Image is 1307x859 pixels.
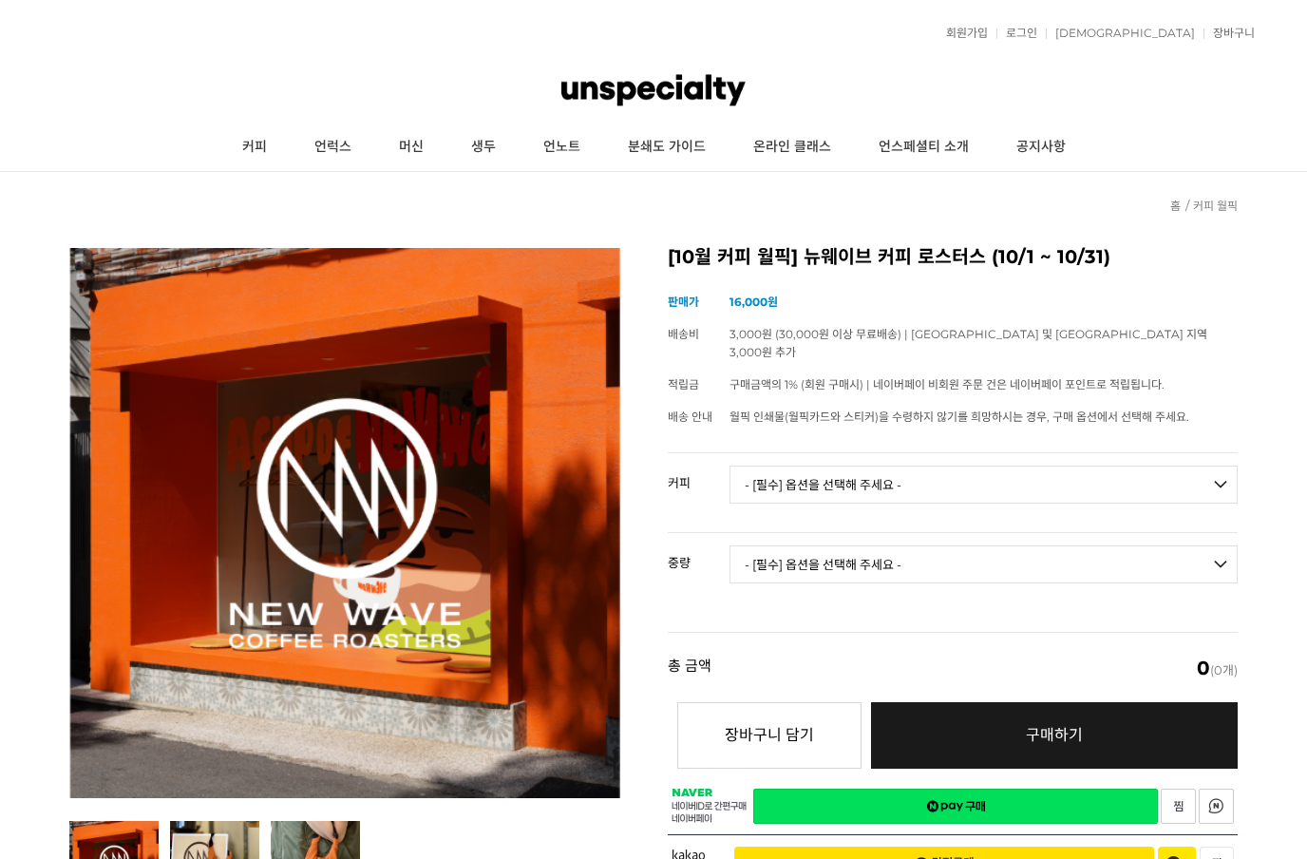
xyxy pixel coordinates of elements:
[668,410,712,424] span: 배송 안내
[1197,659,1238,678] span: (0개)
[520,124,604,171] a: 언노트
[993,124,1089,171] a: 공지사항
[447,124,520,171] a: 생두
[1199,789,1234,824] a: 새창
[668,453,729,497] th: 커피
[1046,28,1195,39] a: [DEMOGRAPHIC_DATA]
[668,327,699,341] span: 배송비
[871,702,1238,769] a: 구매하기
[604,124,729,171] a: 분쇄도 가이드
[753,789,1158,824] a: 새창
[561,62,746,119] img: 언스페셜티 몰
[1203,28,1255,39] a: 장바구니
[668,533,729,577] th: 중량
[729,124,855,171] a: 온라인 클래스
[1161,789,1196,824] a: 새창
[937,28,988,39] a: 회원가입
[996,28,1037,39] a: 로그인
[1170,199,1181,213] a: 홈
[677,702,862,769] button: 장바구니 담기
[1026,726,1083,744] span: 구매하기
[668,295,699,309] span: 판매가
[855,124,993,171] a: 언스페셜티 소개
[1197,657,1210,679] em: 0
[69,248,620,798] img: [10월 커피 월픽] 뉴웨이브 커피 로스터스 (10/1 ~ 10/31)
[729,295,778,309] strong: 16,000원
[729,377,1165,391] span: 구매금액의 1% (회원 구매시) | 네이버페이 비회원 주문 건은 네이버페이 포인트로 적립됩니다.
[729,410,1189,424] span: 월픽 인쇄물(월픽카드와 스티커)을 수령하지 않기를 희망하시는 경우, 구매 옵션에서 선택해 주세요.
[218,124,291,171] a: 커피
[375,124,447,171] a: 머신
[729,327,1207,359] span: 3,000원 (30,000원 이상 무료배송) | [GEOGRAPHIC_DATA] 및 [GEOGRAPHIC_DATA] 지역 3,000원 추가
[1193,199,1238,213] a: 커피 월픽
[668,377,699,391] span: 적립금
[668,659,711,678] strong: 총 금액
[668,248,1238,267] h2: [10월 커피 월픽] 뉴웨이브 커피 로스터스 (10/1 ~ 10/31)
[291,124,375,171] a: 언럭스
